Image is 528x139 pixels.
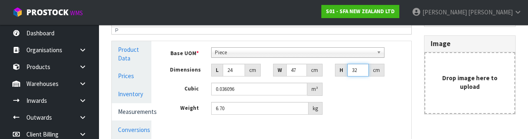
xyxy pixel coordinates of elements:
[211,102,309,115] input: Weight
[278,67,282,74] strong: W
[26,7,68,18] span: ProStock
[309,102,323,115] div: kg
[12,7,23,17] img: cube-alt.png
[215,48,373,58] span: Piece
[422,8,467,16] span: [PERSON_NAME]
[164,47,205,58] label: Base UOM
[164,102,205,112] label: Weight
[112,121,151,138] a: Conversions
[321,5,399,18] a: S01 - SFA NEW ZEALAND LTD
[369,64,384,77] div: cm
[286,64,307,76] input: Width
[442,74,497,90] strong: Drop image here to upload
[211,83,307,95] input: Cubic
[112,67,151,84] a: Prices
[223,64,245,76] input: Length
[112,103,151,120] a: Measurements
[115,28,118,33] div: p
[339,67,343,74] strong: H
[164,83,205,93] label: Cubic
[70,9,83,17] small: WMS
[307,64,323,77] div: cm
[468,8,513,16] span: [PERSON_NAME]
[431,40,509,48] h3: Image
[112,86,151,102] a: Inventory
[326,8,395,15] strong: S01 - SFA NEW ZEALAND LTD
[245,64,261,77] div: cm
[164,64,205,74] label: Dimensions
[347,64,369,76] input: Height
[112,41,151,67] a: Product Data
[307,83,323,96] div: m³
[216,67,219,74] strong: L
